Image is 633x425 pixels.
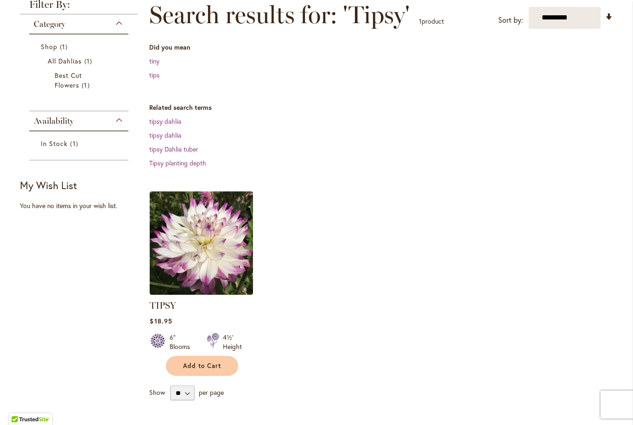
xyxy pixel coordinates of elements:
span: Best Cut Flowers [55,71,82,89]
a: Tipsy planting depth [149,159,206,167]
span: per page [199,388,224,397]
span: All Dahlias [48,57,82,65]
a: TIPSY [150,288,253,297]
span: $18.95 [150,317,172,325]
a: In Stock 1 [41,139,119,148]
iframe: Launch Accessibility Center [7,392,33,418]
span: Category [34,19,65,29]
a: TIPSY [150,300,176,311]
img: TIPSY [150,191,253,295]
a: tips [149,70,159,79]
span: Availability [34,116,74,126]
a: All Dahlias [48,56,112,66]
dt: Related search terms [149,103,613,112]
span: 1 [419,17,422,25]
label: Sort by: [498,12,523,29]
a: tipsy dahlia [149,117,181,126]
div: You have no items in your wish list. [20,201,144,210]
div: 6" Blooms [170,333,196,351]
a: Best Cut Flowers [55,70,105,90]
div: 4½' Height [223,333,242,351]
a: tipsy dahlia [149,131,181,140]
span: Add to Cart [183,362,221,370]
span: 1 [82,80,92,90]
strong: My Wish List [20,178,77,192]
span: Search results for: 'Tipsy' [149,1,410,29]
p: product [419,14,444,29]
span: In Stock [41,139,68,148]
span: Show [149,388,165,397]
a: Shop [41,42,119,51]
span: Shop [41,42,57,51]
a: tipsy Dahlia tuber [149,145,198,153]
span: 1 [84,56,95,66]
span: 1 [60,42,70,51]
a: tiny [149,57,159,65]
button: Add to Cart [166,356,238,376]
dt: Did you mean [149,43,613,52]
span: 1 [70,139,80,148]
